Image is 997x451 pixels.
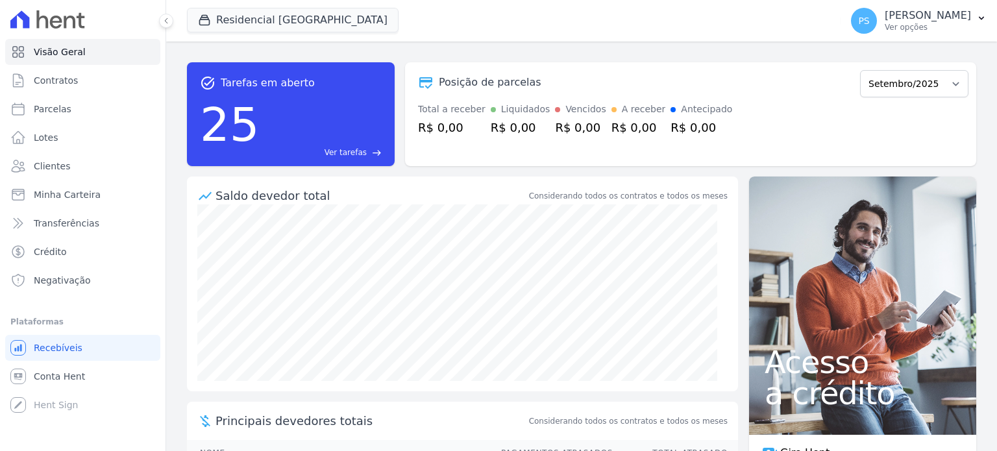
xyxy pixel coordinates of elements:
div: R$ 0,00 [671,119,732,136]
div: Considerando todos os contratos e todos os meses [529,190,728,202]
div: Saldo devedor total [215,187,526,204]
a: Ver tarefas east [265,147,382,158]
span: a crédito [765,378,961,409]
div: Total a receber [418,103,486,116]
div: R$ 0,00 [491,119,550,136]
span: PS [858,16,869,25]
span: Acesso [765,347,961,378]
a: Minha Carteira [5,182,160,208]
p: [PERSON_NAME] [885,9,971,22]
a: Clientes [5,153,160,179]
span: east [372,148,382,158]
a: Visão Geral [5,39,160,65]
div: Liquidados [501,103,550,116]
a: Recebíveis [5,335,160,361]
span: Clientes [34,160,70,173]
span: Principais devedores totais [215,412,526,430]
span: Contratos [34,74,78,87]
a: Negativação [5,267,160,293]
span: Lotes [34,131,58,144]
div: Vencidos [565,103,606,116]
div: A receber [622,103,666,116]
a: Lotes [5,125,160,151]
div: Plataformas [10,314,155,330]
span: Considerando todos os contratos e todos os meses [529,415,728,427]
p: Ver opções [885,22,971,32]
span: Negativação [34,274,91,287]
span: Minha Carteira [34,188,101,201]
span: Recebíveis [34,341,82,354]
span: Transferências [34,217,99,230]
div: 25 [200,91,260,158]
span: Parcelas [34,103,71,116]
a: Transferências [5,210,160,236]
span: Crédito [34,245,67,258]
a: Parcelas [5,96,160,122]
a: Conta Hent [5,363,160,389]
button: Residencial [GEOGRAPHIC_DATA] [187,8,399,32]
div: Posição de parcelas [439,75,541,90]
span: Ver tarefas [325,147,367,158]
div: R$ 0,00 [611,119,666,136]
a: Crédito [5,239,160,265]
span: Tarefas em aberto [221,75,315,91]
div: R$ 0,00 [555,119,606,136]
span: task_alt [200,75,215,91]
button: PS [PERSON_NAME] Ver opções [841,3,997,39]
a: Contratos [5,67,160,93]
span: Visão Geral [34,45,86,58]
span: Conta Hent [34,370,85,383]
div: Antecipado [681,103,732,116]
div: R$ 0,00 [418,119,486,136]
